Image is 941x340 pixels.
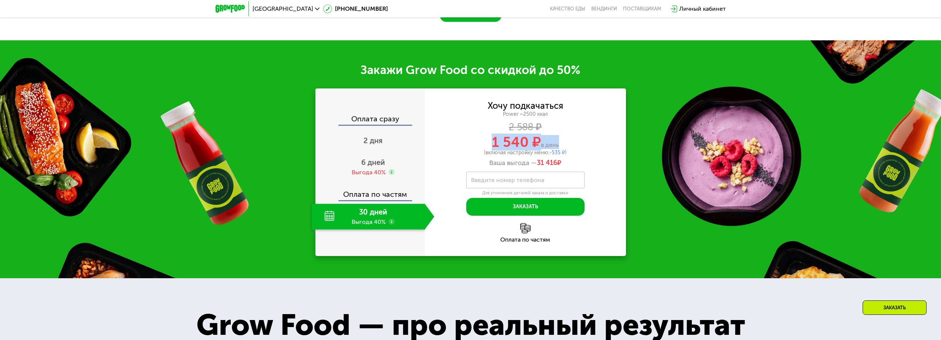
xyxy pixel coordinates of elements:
span: -535 ₽ [549,149,565,156]
div: Оплата по частям [425,237,626,243]
span: 1 540 ₽ [492,134,541,151]
a: [PHONE_NUMBER] [323,4,388,13]
span: 2 дня [363,136,383,145]
div: Заказать [863,300,927,315]
a: Вендинги [591,6,617,12]
div: Оплата сразу [316,115,425,125]
span: 6 дней [361,158,385,167]
div: Выгода 40% [352,168,386,176]
div: поставщикам [623,6,661,12]
img: l6xcnZfty9opOoJh.png [520,223,531,233]
button: Заказать [466,198,585,216]
div: Личный кабинет [679,4,726,13]
div: Оплата по частям [316,183,425,200]
span: 31 416 [537,159,557,167]
span: [GEOGRAPHIC_DATA] [253,6,313,12]
span: ₽ [537,159,561,167]
div: (включая настройку меню: ) [425,150,626,155]
div: Ваша выгода — [425,159,626,167]
a: Качество еды [550,6,585,12]
div: Power ~2500 ккал [425,111,626,118]
div: Хочу подкачаться [488,102,563,110]
span: в день [541,141,559,148]
div: 2 588 ₽ [425,123,626,131]
label: Введите номер телефона [471,178,544,182]
div: Для уточнения деталей заказа и доставки [466,190,585,196]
